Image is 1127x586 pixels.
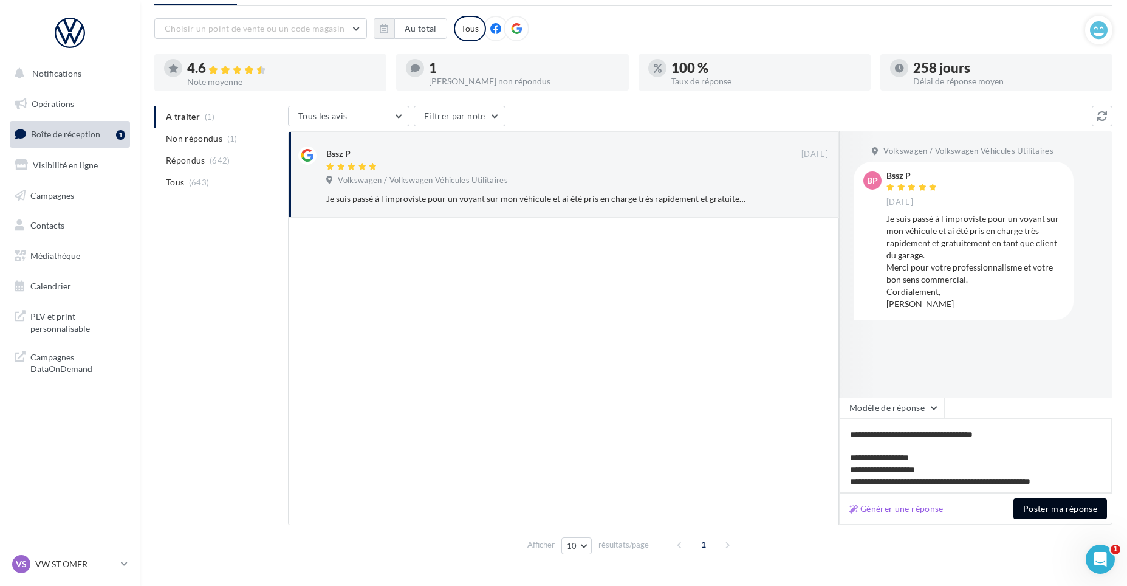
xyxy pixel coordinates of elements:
[671,61,861,75] div: 100 %
[886,213,1064,310] div: Je suis passé à l improviste pour un voyant sur mon véhicule et ai été pris en charge très rapide...
[671,77,861,86] div: Taux de réponse
[210,156,230,165] span: (642)
[913,77,1103,86] div: Délai de réponse moyen
[7,213,132,238] a: Contacts
[429,77,618,86] div: [PERSON_NAME] non répondus
[694,535,713,554] span: 1
[7,183,132,209] a: Campagnes
[7,303,132,339] a: PLV et print personnalisable
[7,61,128,86] button: Notifications
[154,18,367,39] button: Choisir un point de vente ou un code magasin
[326,148,351,160] div: Bssz P
[30,349,125,375] span: Campagnes DataOnDemand
[394,18,447,39] button: Au total
[116,130,125,140] div: 1
[883,146,1053,157] span: Volkswagen / Volkswagen Véhicules Utilitaires
[7,274,132,299] a: Calendrier
[7,121,132,147] a: Boîte de réception1
[567,541,577,551] span: 10
[30,220,64,230] span: Contacts
[288,106,409,126] button: Tous les avis
[187,61,377,75] div: 4.6
[886,197,913,208] span: [DATE]
[867,174,878,187] span: BP
[165,23,344,33] span: Choisir un point de vente ou un code magasin
[33,160,98,170] span: Visibilité en ligne
[32,98,74,109] span: Opérations
[30,308,125,334] span: PLV et print personnalisable
[31,129,100,139] span: Boîte de réception
[429,61,618,75] div: 1
[801,149,828,160] span: [DATE]
[7,344,132,380] a: Campagnes DataOnDemand
[326,193,749,205] div: Je suis passé à l improviste pour un voyant sur mon véhicule et ai été pris en charge très rapide...
[561,537,592,554] button: 10
[7,243,132,269] a: Médiathèque
[527,539,555,551] span: Afficher
[839,398,945,418] button: Modèle de réponse
[298,111,348,121] span: Tous les avis
[374,18,447,39] button: Au total
[7,153,132,178] a: Visibilité en ligne
[35,558,116,570] p: VW ST OMER
[30,281,71,291] span: Calendrier
[32,68,81,78] span: Notifications
[414,106,505,126] button: Filtrer par note
[7,91,132,117] a: Opérations
[227,134,238,143] span: (1)
[166,133,222,145] span: Non répondus
[1013,498,1107,519] button: Poster ma réponse
[913,61,1103,75] div: 258 jours
[166,154,205,167] span: Répondus
[844,502,948,516] button: Générer une réponse
[454,16,486,41] div: Tous
[166,176,184,188] span: Tous
[598,539,649,551] span: résultats/page
[338,175,508,186] span: Volkswagen / Volkswagen Véhicules Utilitaires
[16,558,27,570] span: VS
[187,78,377,86] div: Note moyenne
[886,171,940,180] div: Bssz P
[1086,545,1115,574] iframe: Intercom live chat
[10,553,130,576] a: VS VW ST OMER
[1111,545,1120,554] span: 1
[30,190,74,200] span: Campagnes
[30,250,80,261] span: Médiathèque
[189,178,210,187] span: (643)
